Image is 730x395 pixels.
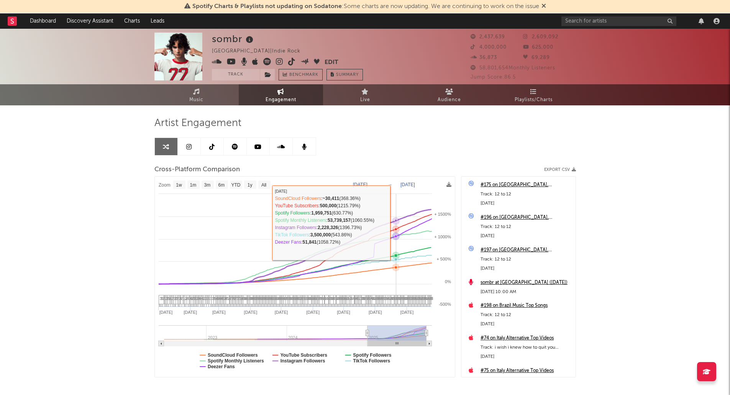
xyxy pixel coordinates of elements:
button: Edit [325,58,338,67]
a: Benchmark [279,69,323,80]
a: Music [154,84,239,105]
a: Dashboard [25,13,61,29]
a: Live [323,84,407,105]
text: Deezer Fans [208,364,235,369]
span: 14 [265,296,269,301]
span: 4 [199,296,202,301]
div: [DATE] [481,264,572,273]
text: Instagram Followers [280,358,325,364]
text: TikTok Followers [353,358,390,364]
text: [DATE] [400,182,415,187]
text: [DATE] [368,310,382,315]
a: Discovery Assistant [61,13,119,29]
text: 6m [218,182,225,188]
text: Spotify Followers [353,352,391,358]
span: 4 [219,296,221,301]
span: Music [189,95,203,105]
div: Track: 12 to 12 [481,255,572,264]
a: Audience [407,84,492,105]
span: 3 [179,296,181,301]
text: [DATE] [244,310,257,315]
span: 3 [166,296,168,301]
span: 3 [189,296,191,301]
span: 34 [259,296,263,301]
span: Summary [336,73,359,77]
div: sombr at [GEOGRAPHIC_DATA] ([DATE]) [481,278,572,287]
span: 16 [240,296,245,301]
div: [DATE] [481,231,572,241]
text: 1y [247,182,252,188]
span: Live [360,95,370,105]
span: 11 [246,296,251,301]
a: #197 on [GEOGRAPHIC_DATA], [GEOGRAPHIC_DATA] [481,246,572,255]
div: Track: 12 to 12 [481,310,572,320]
span: 14 [289,296,294,301]
span: 16 [322,296,326,301]
a: Engagement [239,84,323,105]
span: Artist Engagement [154,119,241,128]
span: 4 [429,296,431,301]
span: Playlists/Charts [515,95,553,105]
span: 14 [339,296,344,301]
a: #175 on [GEOGRAPHIC_DATA], [GEOGRAPHIC_DATA] [481,180,572,190]
div: [GEOGRAPHIC_DATA] | Indie Rock [212,47,309,56]
span: 12 [348,296,352,301]
text: [DATE] [306,310,320,315]
text: [DATE] [212,310,225,315]
span: 4,000,000 [471,45,507,50]
div: Track: i wish i knew how to quit you (Visualizer) [481,343,572,352]
a: #74 on Italy Alternative Top Videos [481,334,572,343]
div: Track: dime (Visualizer) [481,375,572,385]
span: 4 [221,296,223,301]
div: Track: 12 to 12 [481,222,572,231]
span: 4 [353,296,355,301]
span: 14 [308,296,313,301]
span: 14 [384,296,389,301]
span: 4 [356,296,358,301]
span: 4 [354,296,356,301]
span: 35 [333,296,338,301]
button: Summary [326,69,363,80]
button: Track [212,69,260,80]
span: 18 [286,296,291,301]
span: Cross-Platform Comparison [154,165,240,174]
span: 14 [276,296,281,301]
span: 14 [299,296,303,301]
text: All [261,182,266,188]
div: sombr [212,33,255,45]
div: Track: 12 to 12 [481,190,572,199]
text: → [388,182,392,187]
text: Zoom [159,182,171,188]
a: #198 on Brazil Music Top Songs [481,301,572,310]
span: Audience [438,95,461,105]
text: 0% [445,279,451,284]
div: [DATE] 10:00 AM [481,287,572,297]
span: Spotify Charts & Playlists not updating on Sodatone [192,3,342,10]
div: #75 on Italy Alternative Top Videos [481,366,572,375]
span: 10 [223,296,227,301]
text: [DATE] [353,182,367,187]
button: Export CSV [544,167,576,172]
text: [DATE] [274,310,288,315]
text: YouTube Subscribers [280,352,327,358]
span: 4 [216,296,218,301]
span: 3 [212,296,214,301]
span: 4 [201,296,203,301]
span: 12 [273,296,277,301]
span: 42 [387,296,392,301]
text: + 1000% [434,234,451,239]
div: [DATE] [481,320,572,329]
text: YTD [231,182,240,188]
span: 1 [183,296,185,301]
span: 2 [185,296,187,301]
span: 56 [369,296,374,301]
text: 1w [176,182,182,188]
span: : Some charts are now updating. We are continuing to work on the issue [192,3,539,10]
span: 2,609,092 [523,34,558,39]
span: 4 [180,296,182,301]
text: [DATE] [184,310,197,315]
span: 4 [187,296,189,301]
